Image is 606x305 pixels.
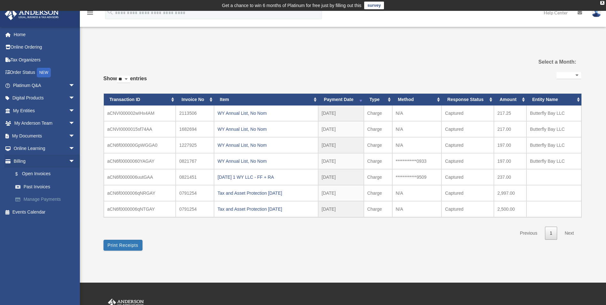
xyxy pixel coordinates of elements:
td: Charge [364,185,392,201]
div: WY Annual List, No Nom [218,157,315,166]
a: Online Ordering [4,41,85,54]
td: Charge [364,169,392,185]
span: arrow_drop_down [69,117,81,130]
td: 1227925 [176,137,214,153]
img: Anderson Advisors Platinum Portal [3,8,61,20]
td: 1682694 [176,121,214,137]
td: Captured [441,121,494,137]
th: Payment Date: activate to sort column ascending [318,94,364,106]
td: Butterfly Bay LLC [526,153,581,169]
td: Charge [364,201,392,217]
td: 197.00 [494,153,526,169]
div: NEW [37,68,51,77]
a: Next [560,227,579,240]
td: Butterfly Bay LLC [526,121,581,137]
a: survey [364,2,384,9]
th: Method: activate to sort column ascending [392,94,442,106]
div: WY Annual List, No Nom [218,141,315,150]
a: 1 [545,227,557,240]
td: Charge [364,137,392,153]
td: 237.00 [494,169,526,185]
td: [DATE] [318,185,364,201]
td: 197.00 [494,137,526,153]
a: $Open Invoices [9,168,85,181]
td: N/A [392,121,442,137]
td: Butterfly Bay LLC [526,137,581,153]
td: aCNVI0000015sf74AA [104,121,176,137]
div: WY Annual List, No Nom [218,109,315,118]
td: Charge [364,153,392,169]
td: 0821767 [176,153,214,169]
td: Captured [441,153,494,169]
td: 2,997.00 [494,185,526,201]
span: arrow_drop_down [69,155,81,168]
td: Charge [364,106,392,121]
div: Tax and Asset Protection [DATE] [218,189,315,198]
span: arrow_drop_down [69,92,81,105]
span: arrow_drop_down [69,79,81,92]
button: Print Receipts [104,240,142,251]
i: search [107,9,114,16]
td: Captured [441,185,494,201]
td: 2113506 [176,106,214,121]
a: Billingarrow_drop_down [4,155,85,168]
td: aCN6f0000006qNTGAY [104,201,176,217]
td: Charge [364,121,392,137]
td: 2,500.00 [494,201,526,217]
i: menu [86,9,94,17]
td: N/A [392,106,442,121]
a: Past Invoices [9,180,81,193]
div: WY Annual List, No Nom [218,125,315,134]
td: 217.25 [494,106,526,121]
select: Showentries [117,76,130,83]
th: Entity Name: activate to sort column ascending [526,94,581,106]
td: Captured [441,106,494,121]
th: Response Status: activate to sort column ascending [441,94,494,106]
span: arrow_drop_down [69,104,81,117]
a: Online Learningarrow_drop_down [4,142,85,155]
td: Captured [441,201,494,217]
div: Get a chance to win 6 months of Platinum for free just by filling out this [222,2,362,9]
a: Events Calendar [4,206,85,218]
td: aCN6f0000006uutGAA [104,169,176,185]
td: Butterfly Bay LLC [526,106,581,121]
td: aCN6f0000006qNRGAY [104,185,176,201]
td: N/A [392,185,442,201]
a: Home [4,28,85,41]
span: arrow_drop_down [69,142,81,155]
td: [DATE] [318,201,364,217]
a: Tax Organizers [4,53,85,66]
td: 217.00 [494,121,526,137]
div: Tax and Asset Protection [DATE] [218,205,315,214]
a: My Documentsarrow_drop_down [4,129,85,142]
td: aCN6f000000GpWGGA0 [104,137,176,153]
th: Invoice No: activate to sort column ascending [176,94,214,106]
a: My Anderson Teamarrow_drop_down [4,117,85,130]
td: Captured [441,169,494,185]
a: Previous [515,227,542,240]
td: Captured [441,137,494,153]
td: N/A [392,201,442,217]
a: Order StatusNEW [4,66,85,79]
a: Platinum Q&Aarrow_drop_down [4,79,85,92]
td: [DATE] [318,153,364,169]
td: aCN6f00000060YAGAY [104,153,176,169]
div: close [600,1,604,5]
td: [DATE] [318,121,364,137]
td: 0791254 [176,201,214,217]
th: Transaction ID: activate to sort column ascending [104,94,176,106]
a: menu [86,11,94,17]
td: [DATE] [318,137,364,153]
th: Item: activate to sort column ascending [214,94,318,106]
a: Manage Payments [9,193,85,206]
td: [DATE] [318,169,364,185]
td: N/A [392,137,442,153]
span: $ [19,170,22,178]
a: My Entitiesarrow_drop_down [4,104,85,117]
th: Type: activate to sort column ascending [364,94,392,106]
th: Amount: activate to sort column ascending [494,94,526,106]
span: arrow_drop_down [69,129,81,143]
td: [DATE] [318,106,364,121]
td: 0821451 [176,169,214,185]
label: Show entries [104,74,147,90]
